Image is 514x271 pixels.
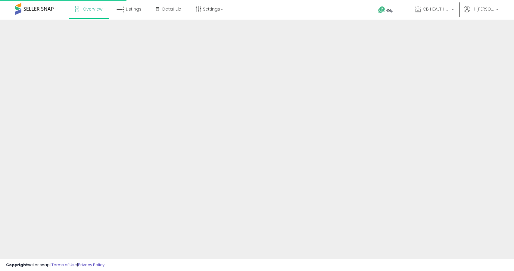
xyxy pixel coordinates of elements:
[373,2,405,20] a: Help
[6,262,104,268] div: seller snap | |
[78,262,104,268] a: Privacy Policy
[126,6,142,12] span: Listings
[162,6,181,12] span: DataHub
[385,8,394,13] span: Help
[464,6,498,20] a: Hi [PERSON_NAME]
[378,6,385,14] i: Get Help
[83,6,102,12] span: Overview
[423,6,450,12] span: CB HEALTH AND SPORTING
[6,262,28,268] strong: Copyright
[472,6,494,12] span: Hi [PERSON_NAME]
[51,262,77,268] a: Terms of Use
